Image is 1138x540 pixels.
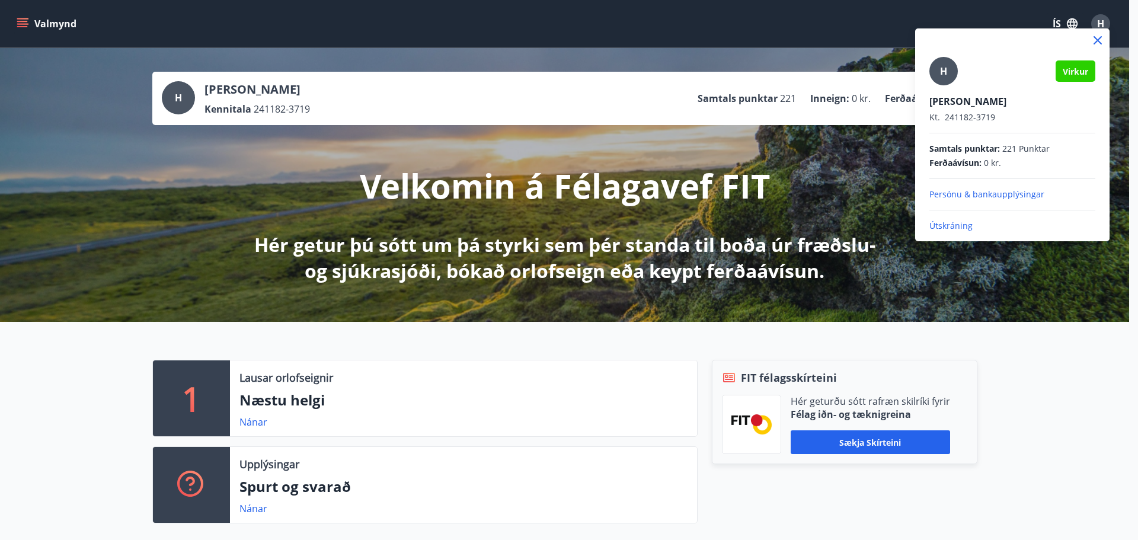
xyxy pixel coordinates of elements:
p: 241182-3719 [929,111,1095,123]
p: Persónu & bankaupplýsingar [929,188,1095,200]
p: [PERSON_NAME] [929,95,1095,108]
span: 0 kr. [984,157,1001,169]
span: H [940,65,947,78]
span: Ferðaávísun : [929,157,982,169]
span: Kt. [929,111,940,123]
span: 221 Punktar [1002,143,1050,155]
p: Útskráning [929,220,1095,232]
span: Samtals punktar : [929,143,1000,155]
span: Virkur [1063,66,1088,77]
